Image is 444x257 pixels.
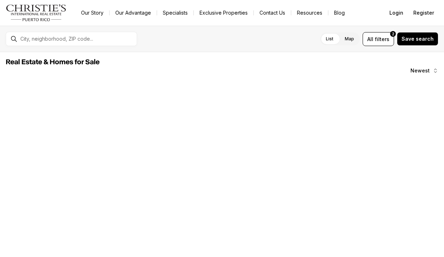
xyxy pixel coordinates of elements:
button: Save search [397,32,438,46]
img: logo [6,4,67,21]
a: Exclusive Properties [194,8,253,18]
span: All [367,35,373,43]
span: Real Estate & Homes for Sale [6,59,100,66]
a: Our Story [75,8,109,18]
button: Allfilters2 [363,32,394,46]
a: Specialists [157,8,193,18]
span: Save search [402,36,434,42]
span: 2 [392,31,394,37]
button: Register [409,6,438,20]
span: Register [413,10,434,16]
span: filters [375,35,389,43]
button: Newest [406,64,443,78]
span: Newest [410,68,430,74]
button: Contact Us [254,8,291,18]
label: List [320,32,339,45]
a: Blog [328,8,350,18]
a: Our Advantage [110,8,157,18]
label: Map [339,32,360,45]
a: Resources [291,8,328,18]
span: Login [389,10,403,16]
button: Login [385,6,408,20]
